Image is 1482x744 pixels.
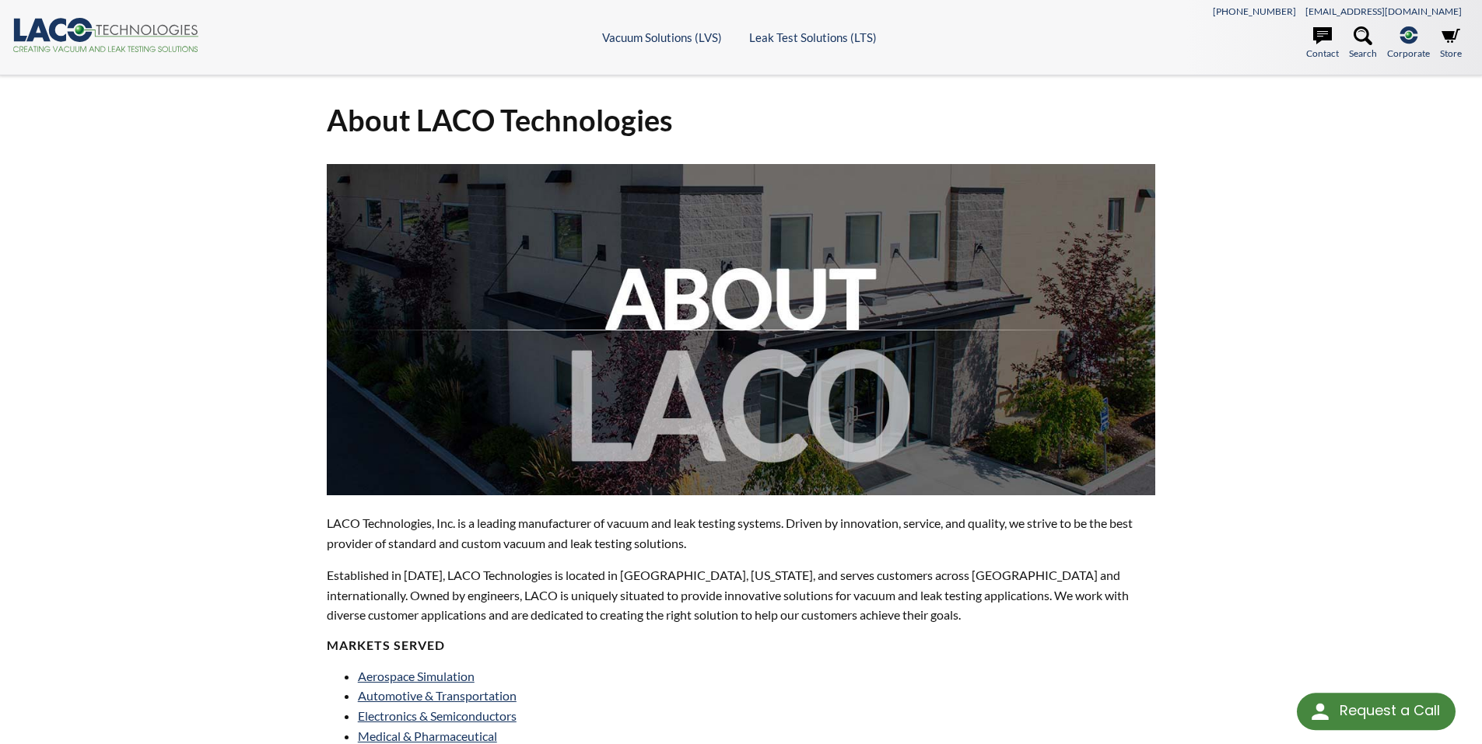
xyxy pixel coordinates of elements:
[1213,5,1296,17] a: [PHONE_NUMBER]
[327,164,1156,495] img: about-laco.jpg
[1306,26,1339,61] a: Contact
[1297,693,1456,730] div: Request a Call
[358,688,517,703] a: Automotive & Transportation
[1340,693,1440,728] div: Request a Call
[358,669,475,683] a: Aerospace Simulation
[1308,699,1333,724] img: round button
[358,708,517,723] a: Electronics & Semiconductors
[1305,5,1462,17] a: [EMAIL_ADDRESS][DOMAIN_NAME]
[1349,26,1377,61] a: Search
[602,30,722,44] a: Vacuum Solutions (LVS)
[358,728,497,743] a: Medical & Pharmaceutical
[749,30,877,44] a: Leak Test Solutions (LTS)
[327,565,1156,625] p: Established in [DATE], LACO Technologies is located in [GEOGRAPHIC_DATA], [US_STATE], and serves ...
[1387,46,1430,61] span: Corporate
[327,637,445,652] strong: MARKETS SERVED
[1440,26,1462,61] a: Store
[327,513,1156,553] p: LACO Technologies, Inc. is a leading manufacturer of vacuum and leak testing systems. Driven by i...
[327,101,1156,139] h1: About LACO Technologies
